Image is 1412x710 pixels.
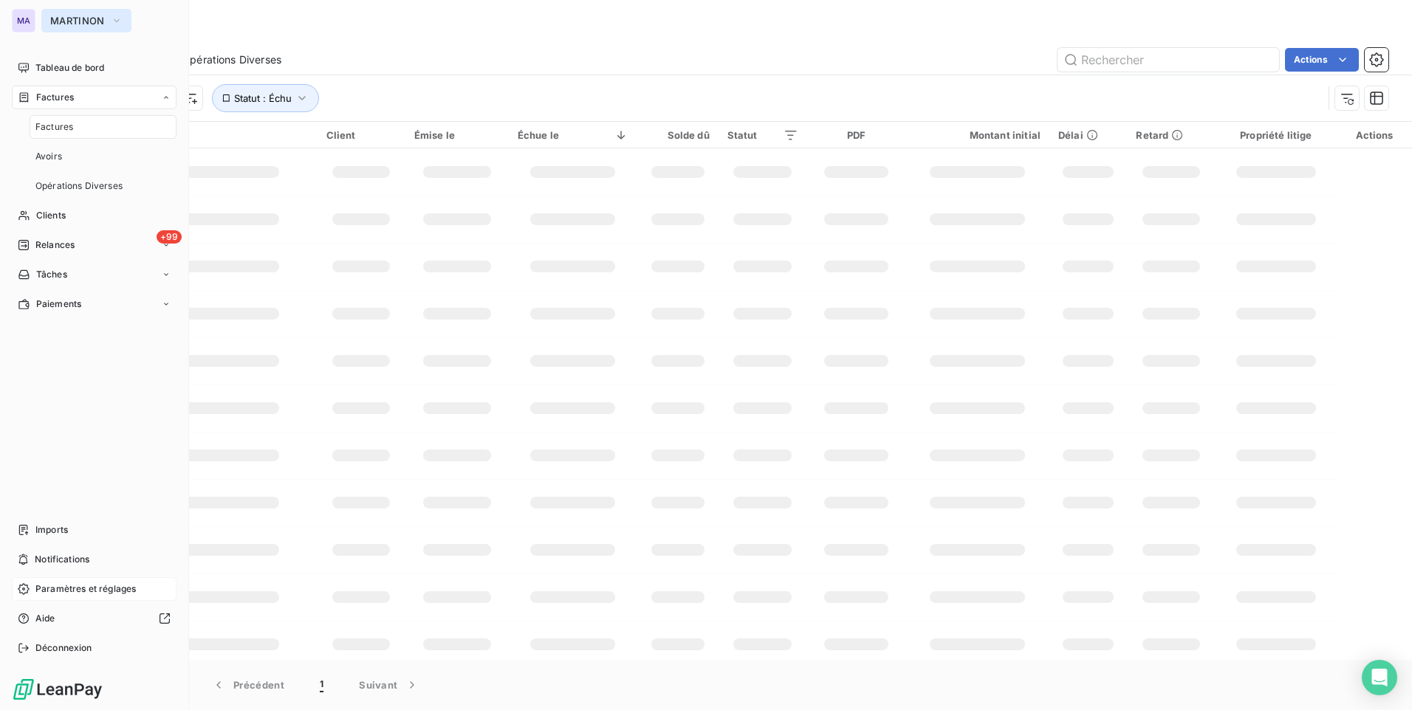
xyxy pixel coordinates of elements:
[1285,48,1359,72] button: Actions
[35,61,104,75] span: Tableau de bord
[414,129,500,141] div: Émise le
[35,238,75,252] span: Relances
[35,612,55,625] span: Aide
[35,523,68,537] span: Imports
[1362,660,1397,695] div: Open Intercom Messenger
[35,641,92,655] span: Déconnexion
[35,179,123,193] span: Opérations Diverses
[341,669,437,700] button: Suivant
[326,129,397,141] div: Client
[36,297,81,311] span: Paiements
[518,129,628,141] div: Échue le
[1058,48,1279,72] input: Rechercher
[12,607,176,630] a: Aide
[1058,129,1118,141] div: Délai
[1136,129,1206,141] div: Retard
[12,9,35,32] div: MA
[50,15,105,27] span: MARTINON
[1224,129,1329,141] div: Propriété litige
[193,669,302,700] button: Précédent
[35,150,62,163] span: Avoirs
[35,553,89,566] span: Notifications
[35,582,136,596] span: Paramètres et réglages
[234,92,292,104] span: Statut : Échu
[320,678,323,692] span: 1
[646,129,710,141] div: Solde dû
[36,268,67,281] span: Tâches
[914,129,1041,141] div: Montant initial
[36,91,74,104] span: Factures
[212,84,319,112] button: Statut : Échu
[727,129,799,141] div: Statut
[36,209,66,222] span: Clients
[816,129,896,141] div: PDF
[302,669,341,700] button: 1
[182,52,281,67] span: Opérations Diverses
[35,120,73,134] span: Factures
[1346,129,1403,141] div: Actions
[12,678,103,701] img: Logo LeanPay
[157,230,182,244] span: +99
